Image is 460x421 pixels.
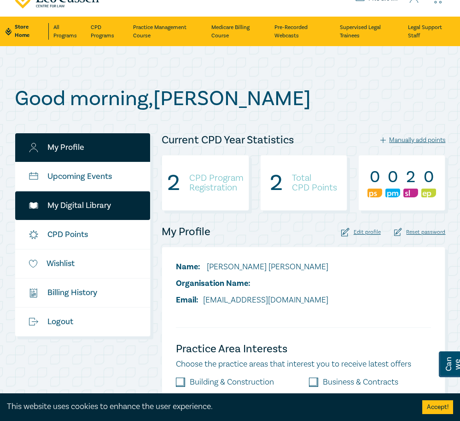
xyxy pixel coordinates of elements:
a: CPD Points [15,220,151,249]
a: Wishlist [15,249,151,278]
a: Practice Management Course [133,17,204,46]
label: Business & Contracts [323,378,398,387]
h4: Current CPD Year Statistics [162,133,294,148]
h4: Total CPD Points [292,173,337,193]
a: Supervised Legal Trainees [340,17,401,46]
div: 2 [403,167,418,187]
span: Organisation Name: [176,278,250,289]
div: 0 [421,167,436,187]
div: 2 [167,173,180,193]
a: Logout [15,308,151,336]
div: 0 [367,167,382,187]
div: This website uses cookies to enhance the user experience. [7,401,408,413]
img: Substantive Law [403,189,418,197]
span: Name: [176,261,200,272]
h4: Practice Area Interests [176,342,431,356]
button: Accept cookies [422,400,453,414]
span: Email: [176,295,198,305]
a: Upcoming Events [15,162,151,191]
label: Building & Construction [190,378,274,387]
div: Edit profile [341,228,381,237]
a: Store Home [6,23,49,40]
a: $Billing History [15,279,151,307]
p: Choose the practice areas that interest you to receive latest offers [176,358,431,370]
h1: Good morning , [PERSON_NAME] [15,87,446,111]
a: All Programs [53,17,84,46]
img: Ethics & Professional Responsibility [421,189,436,197]
div: 0 [385,167,400,187]
tspan: $ [31,290,33,294]
div: 2 [270,173,283,193]
img: Practice Management & Business Skills [385,189,400,197]
a: My Profile [15,133,151,162]
div: Reset password [394,228,446,237]
h4: CPD Program Registration [189,173,244,193]
a: CPD Programs [91,17,125,46]
a: Legal Support Staff [408,17,454,46]
a: Medicare Billing Course [211,17,268,46]
li: [EMAIL_ADDRESS][DOMAIN_NAME] [176,294,328,306]
a: Pre-Recorded Webcasts [274,17,332,46]
li: [PERSON_NAME] [PERSON_NAME] [176,261,328,273]
div: Manually add points [380,136,446,144]
h4: My Profile [162,225,210,239]
a: My Digital Library [15,191,151,220]
img: Professional Skills [367,189,382,197]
